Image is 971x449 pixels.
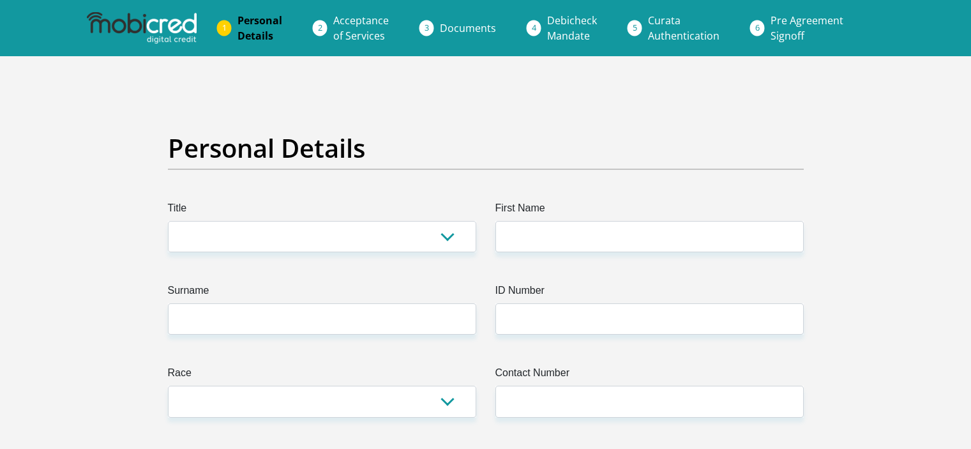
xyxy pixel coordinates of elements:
[495,221,804,252] input: First Name
[771,13,843,43] span: Pre Agreement Signoff
[168,133,804,164] h2: Personal Details
[237,13,282,43] span: Personal Details
[648,13,719,43] span: Curata Authentication
[430,15,506,41] a: Documents
[547,13,597,43] span: Debicheck Mandate
[227,8,292,49] a: PersonalDetails
[333,13,389,43] span: Acceptance of Services
[168,365,476,386] label: Race
[168,303,476,335] input: Surname
[495,201,804,221] label: First Name
[323,8,399,49] a: Acceptanceof Services
[495,303,804,335] input: ID Number
[168,283,476,303] label: Surname
[495,386,804,417] input: Contact Number
[440,21,496,35] span: Documents
[495,365,804,386] label: Contact Number
[537,8,607,49] a: DebicheckMandate
[87,12,197,44] img: mobicred logo
[760,8,854,49] a: Pre AgreementSignoff
[638,8,730,49] a: CurataAuthentication
[495,283,804,303] label: ID Number
[168,201,476,221] label: Title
